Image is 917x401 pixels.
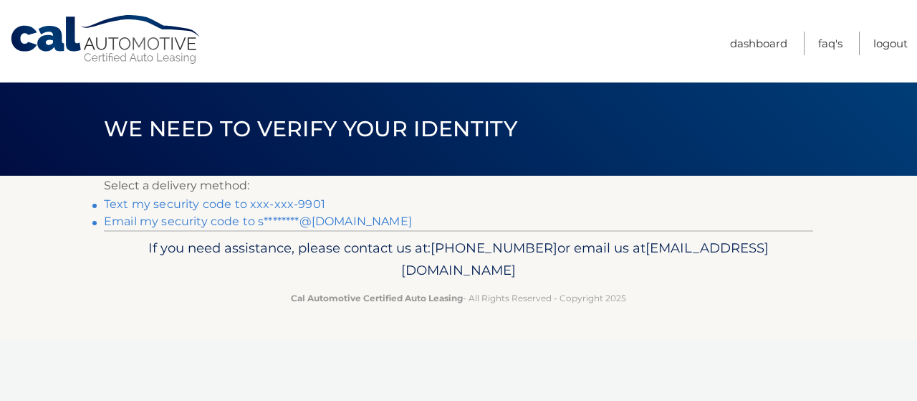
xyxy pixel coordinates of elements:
[730,32,787,55] a: Dashboard
[291,293,463,303] strong: Cal Automotive Certified Auto Leasing
[9,14,203,65] a: Cal Automotive
[113,237,804,283] p: If you need assistance, please contact us at: or email us at
[113,291,804,306] p: - All Rights Reserved - Copyright 2025
[104,115,517,142] span: We need to verify your identity
[873,32,908,55] a: Logout
[104,176,813,196] p: Select a delivery method:
[104,197,325,211] a: Text my security code to xxx-xxx-9901
[104,214,412,228] a: Email my security code to s********@[DOMAIN_NAME]
[818,32,842,55] a: FAQ's
[431,240,557,256] span: [PHONE_NUMBER]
